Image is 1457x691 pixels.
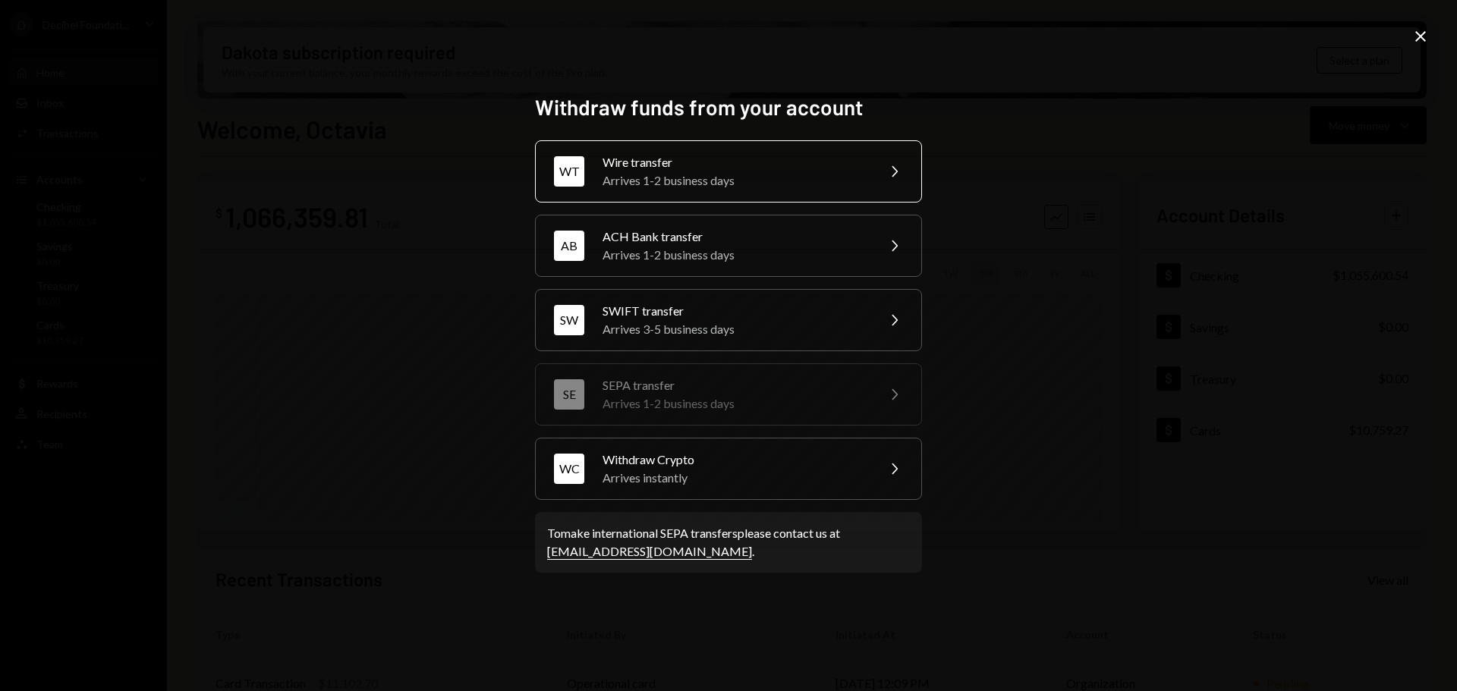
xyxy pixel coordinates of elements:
[535,438,922,500] button: WCWithdraw CryptoArrives instantly
[554,454,584,484] div: WC
[535,363,922,426] button: SESEPA transferArrives 1-2 business days
[603,171,867,190] div: Arrives 1-2 business days
[535,289,922,351] button: SWSWIFT transferArrives 3-5 business days
[603,153,867,171] div: Wire transfer
[554,305,584,335] div: SW
[554,379,584,410] div: SE
[535,215,922,277] button: ABACH Bank transferArrives 1-2 business days
[603,228,867,246] div: ACH Bank transfer
[554,156,584,187] div: WT
[554,231,584,261] div: AB
[603,376,867,394] div: SEPA transfer
[603,469,867,487] div: Arrives instantly
[547,544,752,560] a: [EMAIL_ADDRESS][DOMAIN_NAME]
[603,320,867,338] div: Arrives 3-5 business days
[547,524,910,561] div: To make international SEPA transfers please contact us at .
[535,93,922,122] h2: Withdraw funds from your account
[535,140,922,203] button: WTWire transferArrives 1-2 business days
[603,246,867,264] div: Arrives 1-2 business days
[603,451,867,469] div: Withdraw Crypto
[603,302,867,320] div: SWIFT transfer
[603,394,867,413] div: Arrives 1-2 business days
